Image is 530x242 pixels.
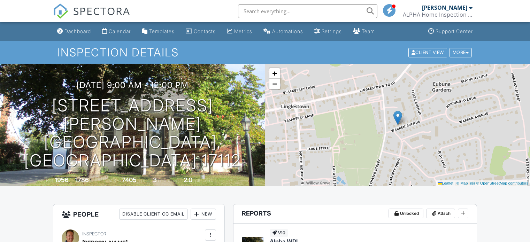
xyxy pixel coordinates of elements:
[403,11,473,18] div: ALPHA Home Inspection LLC
[194,28,216,34] div: Contacts
[139,25,177,38] a: Templates
[191,209,216,220] div: New
[82,231,106,236] span: Inspector
[153,176,157,184] div: 3
[57,46,473,58] h1: Inspection Details
[76,80,189,90] h3: [DATE] 9:00 am - 12:00 pm
[312,25,345,38] a: Settings
[54,25,94,38] a: Dashboard
[53,9,130,24] a: SPECTORA
[272,69,277,78] span: +
[138,178,146,183] span: sq.ft.
[184,176,192,184] div: 2.0
[476,181,528,185] a: © OpenStreetMap contributors
[11,96,254,170] h1: [STREET_ADDRESS][PERSON_NAME] [GEOGRAPHIC_DATA], [GEOGRAPHIC_DATA] 17112
[269,68,280,79] a: Zoom in
[422,4,467,11] div: [PERSON_NAME]
[193,178,213,183] span: bathrooms
[408,49,449,55] a: Client View
[149,28,175,34] div: Templates
[55,176,69,184] div: 1956
[362,28,375,34] div: Team
[106,178,121,183] span: Lot Size
[350,25,378,38] a: Team
[46,178,54,183] span: Built
[109,28,131,34] div: Calendar
[53,204,224,224] h3: People
[90,178,100,183] span: sq. ft.
[438,181,453,185] a: Leaflet
[183,25,218,38] a: Contacts
[158,178,177,183] span: bedrooms
[99,25,133,38] a: Calendar
[53,3,68,19] img: The Best Home Inspection Software - Spectora
[450,48,472,57] div: More
[234,28,252,34] div: Metrics
[122,176,137,184] div: 7405
[64,28,91,34] div: Dashboard
[393,111,402,125] img: Marker
[322,28,342,34] div: Settings
[119,209,188,220] div: Disable Client CC Email
[454,181,455,185] span: |
[436,28,473,34] div: Support Center
[272,79,277,88] span: −
[272,28,303,34] div: Automations
[75,176,89,184] div: 1786
[408,48,447,57] div: Client View
[425,25,476,38] a: Support Center
[238,4,377,18] input: Search everything...
[456,181,475,185] a: © MapTiler
[261,25,306,38] a: Automations (Basic)
[224,25,255,38] a: Metrics
[73,3,130,18] span: SPECTORA
[269,79,280,89] a: Zoom out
